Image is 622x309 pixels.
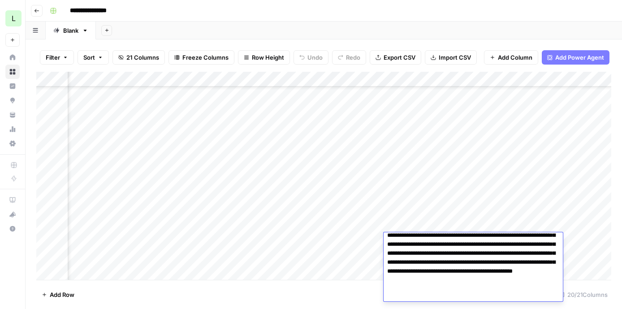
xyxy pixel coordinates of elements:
span: Import CSV [439,53,471,62]
span: Row Height [252,53,284,62]
a: Browse [5,65,20,79]
button: Freeze Columns [168,50,234,65]
button: Export CSV [370,50,421,65]
button: Add Power Agent [542,50,609,65]
span: Redo [346,53,360,62]
button: Redo [332,50,366,65]
span: Add Column [498,53,532,62]
span: Undo [307,53,323,62]
a: Blank [46,22,96,39]
button: Undo [294,50,328,65]
span: Filter [46,53,60,62]
a: Insights [5,79,20,93]
button: Sort [78,50,109,65]
span: Freeze Columns [182,53,229,62]
div: 20/21 Columns [556,287,611,302]
div: What's new? [6,208,19,221]
a: Settings [5,136,20,151]
a: Your Data [5,108,20,122]
button: 21 Columns [112,50,165,65]
span: Export CSV [384,53,415,62]
button: Add Row [36,287,80,302]
a: AirOps Academy [5,193,20,207]
button: What's new? [5,207,20,222]
button: Row Height [238,50,290,65]
button: Workspace: Lob [5,7,20,30]
span: 21 Columns [126,53,159,62]
span: Add Row [50,290,74,299]
div: Blank [63,26,78,35]
span: Add Power Agent [555,53,604,62]
a: Opportunities [5,93,20,108]
span: L [12,13,16,24]
button: Filter [40,50,74,65]
a: Home [5,50,20,65]
button: Import CSV [425,50,477,65]
span: Sort [83,53,95,62]
button: Help + Support [5,222,20,236]
button: Add Column [484,50,538,65]
a: Usage [5,122,20,136]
